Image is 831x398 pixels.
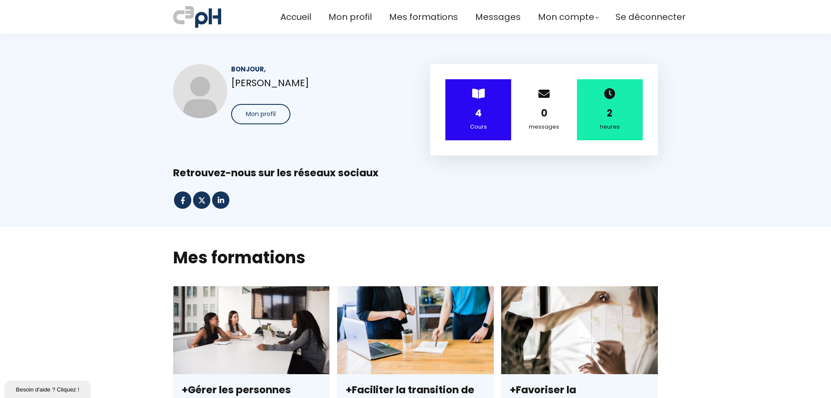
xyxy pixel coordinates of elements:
span: Mon profil [246,110,276,119]
div: messages [522,122,566,132]
img: a70bc7685e0efc0bd0b04b3506828469.jpeg [173,4,221,29]
div: Cours [456,122,500,132]
a: Se déconnecter [615,10,686,24]
strong: 0 [541,107,548,120]
span: Mon compte [538,10,594,24]
p: [PERSON_NAME] [231,75,401,91]
a: Accueil [280,10,311,24]
h2: Mes formations [173,246,658,269]
button: Mon profil [231,104,290,124]
strong: 2 [607,107,612,120]
iframe: chat widget [4,379,93,398]
div: Retrouvez-nous sur les réseaux sociaux [173,166,658,180]
a: Mes formations [389,10,458,24]
strong: 4 [475,107,482,120]
img: 68792c4a2b06c1e1d10e00c8.jpg [173,64,227,118]
a: Messages [475,10,521,24]
div: > [445,79,511,140]
a: Mon profil [329,10,372,24]
div: heures [588,122,632,132]
div: Bonjour, [231,64,401,74]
